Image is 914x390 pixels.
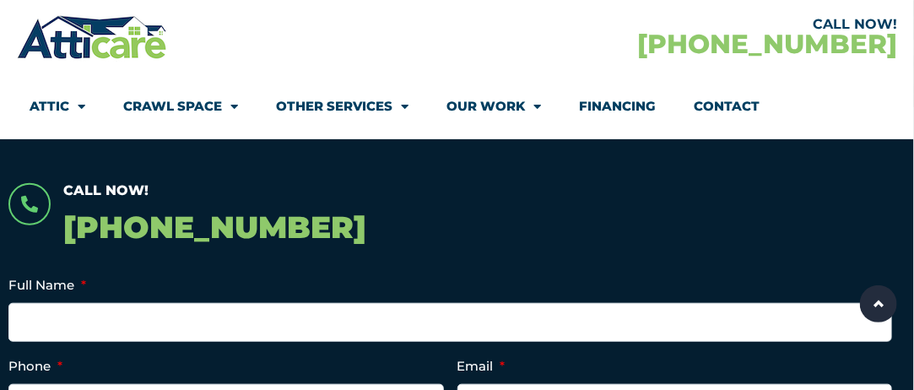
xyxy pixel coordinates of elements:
a: Contact [694,87,760,126]
a: Our Work [446,87,541,126]
nav: Menu [30,87,884,126]
span: Call Now! [63,182,149,198]
a: Other Services [276,87,408,126]
label: Phone [8,358,62,375]
label: Email [457,358,506,375]
a: Financing [579,87,656,126]
div: CALL NOW! [457,18,898,31]
a: Crawl Space [123,87,238,126]
a: Attic [30,87,85,126]
label: Full Name [8,277,86,294]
